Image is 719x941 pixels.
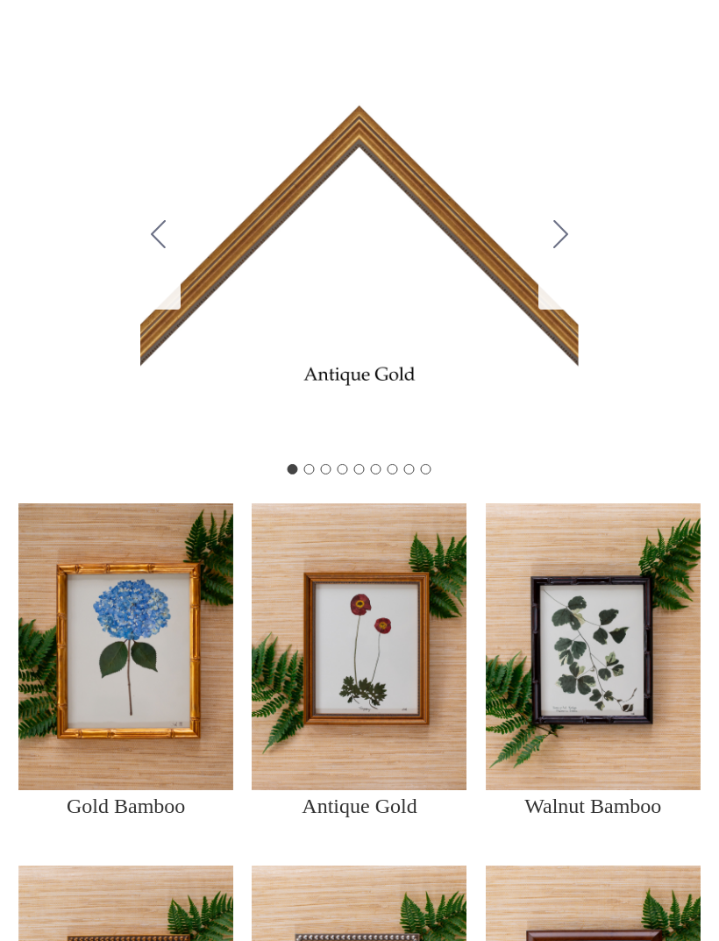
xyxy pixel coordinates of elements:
button: Go to slide 7 [388,464,398,474]
button: Go to slide 3 [321,464,331,474]
p: Antique Gold [302,790,416,822]
button: Go to slide 4 [338,464,348,474]
button: Go to slide 2 [538,162,584,310]
button: Go to slide 5 [354,464,365,474]
button: Go to slide 6 [371,464,381,474]
p: Gold Bamboo [67,790,185,822]
button: Go to slide 9 [135,162,181,310]
p: Walnut Bamboo [524,790,661,822]
button: Go to slide 9 [421,464,431,474]
button: Go to slide 2 [304,464,315,474]
button: Go to slide 1 [288,464,298,474]
button: Go to slide 8 [404,464,415,474]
